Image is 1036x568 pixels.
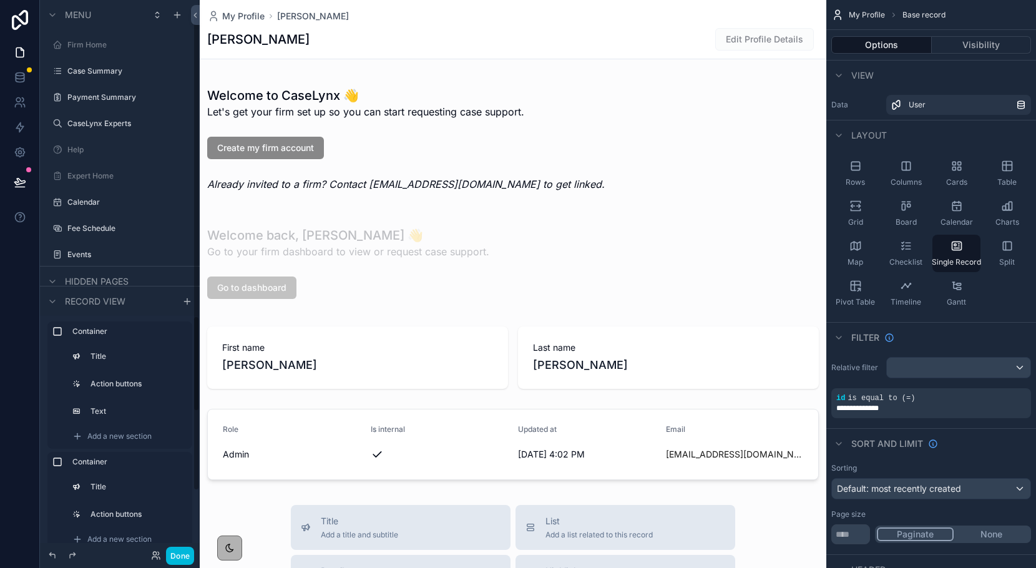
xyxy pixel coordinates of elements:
span: Default: most recently created [837,483,961,494]
button: Gantt [932,275,980,312]
span: Timeline [891,297,921,307]
span: My Profile [849,10,885,20]
a: My Profile [207,10,265,22]
label: Action buttons [90,379,180,389]
label: Container [72,457,182,467]
label: Calendar [67,197,185,207]
label: Data [831,100,881,110]
label: Container [72,326,182,336]
label: Fee Schedule [67,223,185,233]
span: Board [896,217,917,227]
span: View [851,69,874,82]
button: Calendar [932,195,980,232]
label: Expert Home [67,171,185,181]
span: My Profile [222,10,265,22]
button: Map [831,235,879,272]
button: Timeline [882,275,930,312]
label: Payment Summary [67,92,185,102]
span: Charts [995,217,1019,227]
label: Relative filter [831,363,881,373]
label: Help [67,145,185,155]
label: Title [90,351,180,361]
span: Single Record [932,257,981,267]
button: Charts [983,195,1031,232]
span: Filter [851,331,879,344]
label: Sorting [831,463,857,473]
span: Grid [848,217,863,227]
a: User [886,95,1031,115]
span: Base record [902,10,946,20]
span: Sort And Limit [851,438,923,450]
span: Table [997,177,1017,187]
button: Cards [932,155,980,192]
span: Gantt [947,297,966,307]
span: Cards [946,177,967,187]
button: Grid [831,195,879,232]
button: Done [166,547,194,565]
span: Hidden pages [65,275,129,288]
span: Map [848,257,863,267]
span: Pivot Table [836,297,875,307]
button: Table [983,155,1031,192]
div: scrollable content [40,316,200,543]
label: Page size [831,509,866,519]
button: Split [983,235,1031,272]
button: Paginate [877,527,954,541]
span: Columns [891,177,922,187]
label: Case Summary [67,66,185,76]
label: Title [90,482,180,492]
span: Rows [846,177,865,187]
label: CaseLynx Experts [67,119,185,129]
span: is equal to (=) [848,394,915,403]
button: None [954,527,1029,541]
span: id [836,394,845,403]
button: Single Record [932,235,980,272]
button: Board [882,195,930,232]
span: Record view [65,295,125,308]
h1: [PERSON_NAME] [207,31,310,48]
a: [PERSON_NAME] [277,10,349,22]
span: Layout [851,129,887,142]
span: Add a new section [87,534,152,544]
label: Firm Home [67,40,185,50]
button: Options [831,36,932,54]
button: Checklist [882,235,930,272]
button: Pivot Table [831,275,879,312]
span: Add a new section [87,431,152,441]
label: Events [67,250,185,260]
span: User [909,100,926,110]
label: Action buttons [90,509,180,519]
button: Rows [831,155,879,192]
label: Text [90,406,180,416]
span: Split [999,257,1015,267]
button: Columns [882,155,930,192]
span: Calendar [941,217,973,227]
button: Visibility [932,36,1032,54]
span: Menu [65,9,91,21]
span: Checklist [889,257,922,267]
button: Default: most recently created [831,478,1031,499]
